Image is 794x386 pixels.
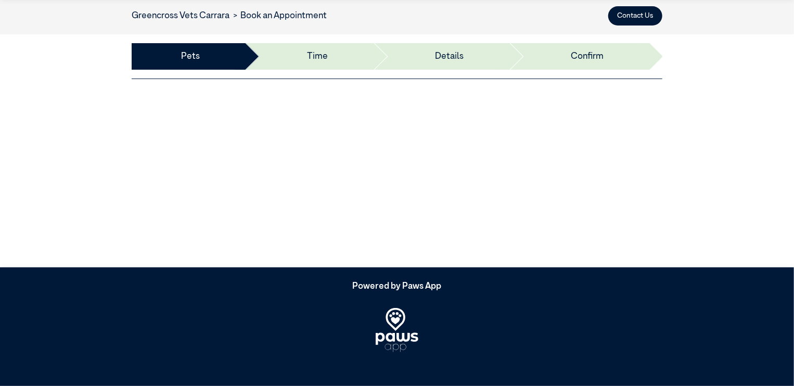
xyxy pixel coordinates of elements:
a: Greencross Vets Carrara [132,11,229,20]
button: Contact Us [608,6,662,25]
li: Book an Appointment [229,9,327,23]
h5: Powered by Paws App [132,281,662,292]
nav: breadcrumb [132,9,327,23]
a: Pets [181,50,200,63]
img: PawsApp [376,308,418,352]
